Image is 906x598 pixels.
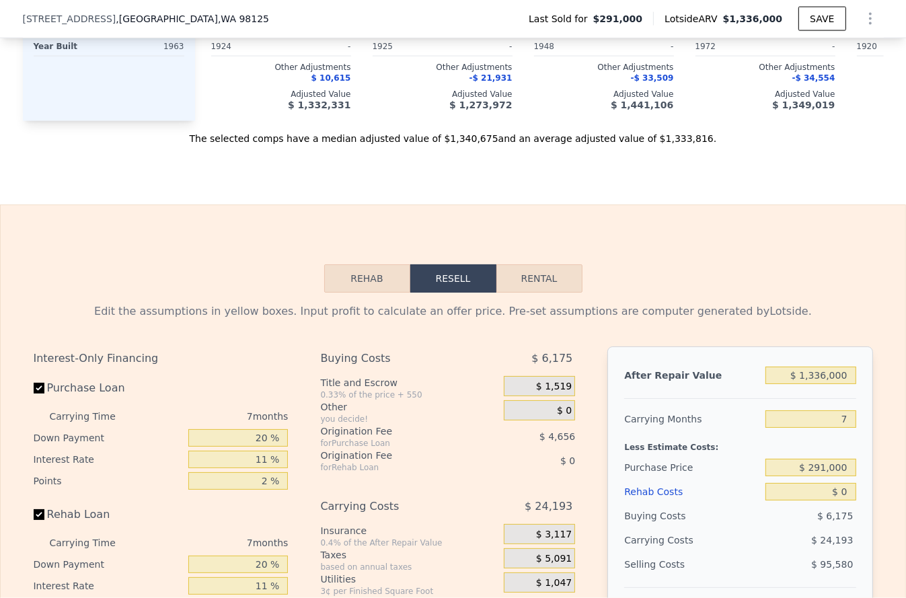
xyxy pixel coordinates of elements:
[320,537,498,548] div: 0.4% of the After Repair Value
[373,37,440,56] div: 1925
[624,528,708,552] div: Carrying Costs
[320,438,470,449] div: for Purchase Loan
[695,37,763,56] div: 1972
[772,100,835,110] span: $ 1,349,019
[116,12,269,26] span: , [GEOGRAPHIC_DATA]
[665,12,722,26] span: Lotside ARV
[211,89,351,100] div: Adjusted Value
[534,37,601,56] div: 1948
[23,12,116,26] span: [STREET_ADDRESS]
[768,37,835,56] div: -
[50,406,137,427] div: Carrying Time
[34,303,873,320] div: Edit the assumptions in yellow boxes. Input profit to calculate an offer price. Pre-set assumptio...
[445,37,513,56] div: -
[320,462,470,473] div: for Rehab Loan
[34,427,184,449] div: Down Payment
[50,532,137,554] div: Carrying Time
[320,548,498,562] div: Taxes
[320,424,470,438] div: Origination Fee
[320,346,470,371] div: Buying Costs
[631,73,674,83] span: -$ 33,509
[320,572,498,586] div: Utilities
[34,346,289,371] div: Interest-Only Financing
[284,37,351,56] div: -
[320,400,498,414] div: Other
[624,480,760,504] div: Rehab Costs
[525,494,572,519] span: $ 24,193
[34,575,184,597] div: Interest Rate
[531,346,572,371] span: $ 6,175
[624,552,760,576] div: Selling Costs
[410,264,496,293] button: Resell
[320,414,498,424] div: you decide!
[449,100,512,110] span: $ 1,273,972
[34,509,44,520] input: Rehab Loan
[324,264,410,293] button: Rehab
[34,470,184,492] div: Points
[320,449,470,462] div: Origination Fee
[695,89,835,100] div: Adjusted Value
[496,264,582,293] button: Rental
[536,553,572,565] span: $ 5,091
[557,405,572,417] span: $ 0
[811,559,853,570] span: $ 95,580
[792,73,835,83] span: -$ 34,554
[320,562,498,572] div: based on annual taxes
[320,389,498,400] div: 0.33% of the price + 550
[34,376,184,400] label: Purchase Loan
[529,12,593,26] span: Last Sold for
[320,494,470,519] div: Carrying Costs
[34,383,44,394] input: Purchase Loan
[34,37,106,56] div: Year Built
[695,62,835,73] div: Other Adjustments
[211,62,351,73] div: Other Adjustments
[34,449,184,470] div: Interest Rate
[624,431,856,455] div: Less Estimate Costs:
[373,62,513,73] div: Other Adjustments
[593,12,643,26] span: $291,000
[607,37,674,56] div: -
[536,577,572,589] span: $ 1,047
[611,100,673,110] span: $ 1,441,106
[320,524,498,537] div: Insurance
[560,455,575,466] span: $ 0
[539,431,575,442] span: $ 4,656
[857,5,884,32] button: Show Options
[536,381,572,393] span: $ 1,519
[320,376,498,389] div: Title and Escrow
[536,529,572,541] span: $ 3,117
[288,100,350,110] span: $ 1,332,331
[624,407,760,431] div: Carrying Months
[34,502,184,527] label: Rehab Loan
[143,406,289,427] div: 7 months
[23,121,884,145] div: The selected comps have a median adjusted value of $1,340,675 and an average adjusted value of $1...
[534,62,674,73] div: Other Adjustments
[320,586,498,597] div: 3¢ per Finished Square Foot
[112,37,184,56] div: 1963
[311,73,351,83] span: $ 10,615
[143,532,289,554] div: 7 months
[624,455,760,480] div: Purchase Price
[34,554,184,575] div: Down Payment
[817,511,853,521] span: $ 6,175
[811,535,853,546] span: $ 24,193
[469,73,513,83] span: -$ 21,931
[723,13,783,24] span: $1,336,000
[218,13,269,24] span: , WA 98125
[211,37,278,56] div: 1924
[534,89,674,100] div: Adjusted Value
[373,89,513,100] div: Adjusted Value
[624,363,760,387] div: After Repair Value
[798,7,845,31] button: SAVE
[624,504,760,528] div: Buying Costs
